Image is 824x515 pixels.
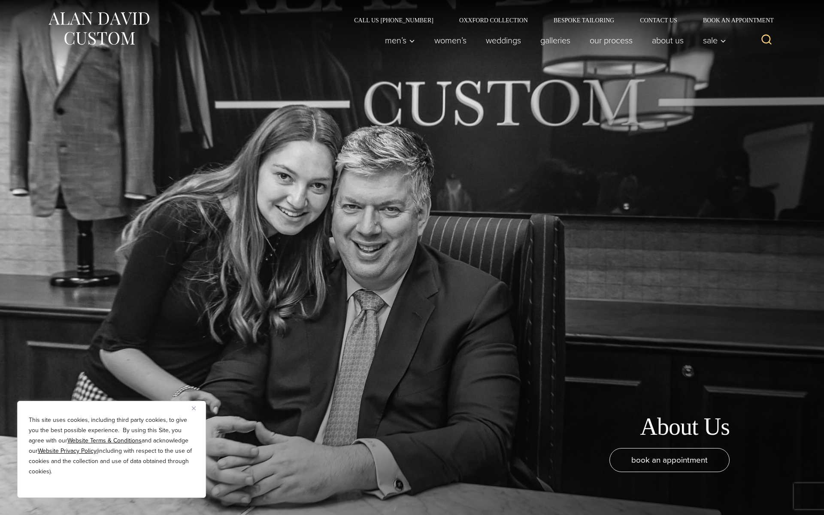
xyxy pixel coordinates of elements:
[631,454,708,466] span: book an appointment
[690,17,777,23] a: Book an Appointment
[385,36,415,45] span: Men’s
[640,412,730,441] h1: About Us
[609,448,730,472] a: book an appointment
[47,9,150,48] img: Alan David Custom
[192,406,196,410] img: Close
[642,32,694,49] a: About Us
[376,32,731,49] nav: Primary Navigation
[703,36,726,45] span: Sale
[341,17,777,23] nav: Secondary Navigation
[531,32,580,49] a: Galleries
[580,32,642,49] a: Our Process
[38,446,97,455] a: Website Privacy Policy
[425,32,476,49] a: Women’s
[476,32,531,49] a: weddings
[67,436,142,445] a: Website Terms & Conditions
[756,30,777,51] button: View Search Form
[29,415,194,477] p: This site uses cookies, including third party cookies, to give you the best possible experience. ...
[192,403,202,413] button: Close
[541,17,627,23] a: Bespoke Tailoring
[446,17,541,23] a: Oxxford Collection
[627,17,690,23] a: Contact Us
[341,17,446,23] a: Call Us [PHONE_NUMBER]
